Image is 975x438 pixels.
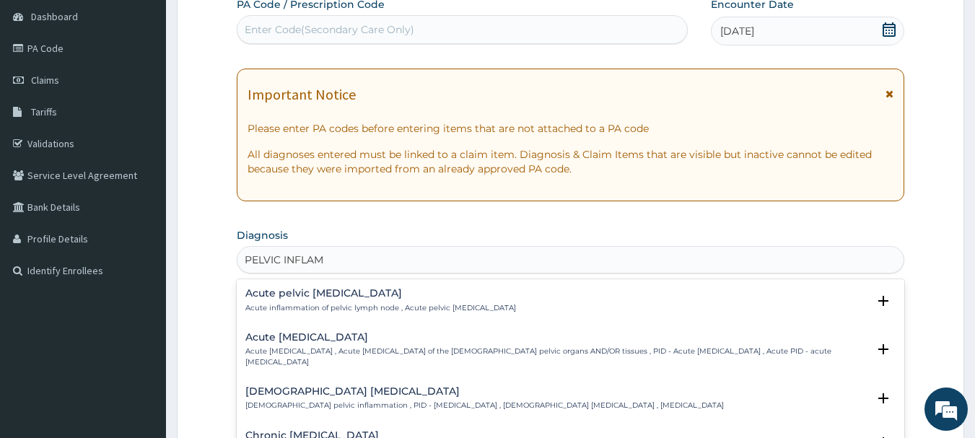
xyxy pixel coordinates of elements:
[875,341,892,358] i: open select status
[31,105,57,118] span: Tariffs
[237,228,288,242] label: Diagnosis
[237,7,271,42] div: Minimize live chat window
[245,22,414,37] div: Enter Code(Secondary Care Only)
[27,72,58,108] img: d_794563401_company_1708531726252_794563401
[31,10,78,23] span: Dashboard
[31,74,59,87] span: Claims
[7,288,275,338] textarea: Type your message and hit 'Enter'
[75,81,242,100] div: Chat with us now
[720,24,754,38] span: [DATE]
[245,288,516,299] h4: Acute pelvic [MEDICAL_DATA]
[84,128,199,274] span: We're online!
[875,390,892,407] i: open select status
[248,121,894,136] p: Please enter PA codes before entering items that are not attached to a PA code
[245,400,724,411] p: [DEMOGRAPHIC_DATA] pelvic inflammation , PID - [MEDICAL_DATA] , [DEMOGRAPHIC_DATA] [MEDICAL_DATA]...
[245,332,868,343] h4: Acute [MEDICAL_DATA]
[245,303,516,313] p: Acute inflammation of pelvic lymph node , Acute pelvic [MEDICAL_DATA]
[245,346,868,367] p: Acute [MEDICAL_DATA] , Acute [MEDICAL_DATA] of the [DEMOGRAPHIC_DATA] pelvic organs AND/OR tissue...
[875,292,892,310] i: open select status
[248,147,894,176] p: All diagnoses entered must be linked to a claim item. Diagnosis & Claim Items that are visible bu...
[245,386,724,397] h4: [DEMOGRAPHIC_DATA] [MEDICAL_DATA]
[248,87,356,102] h1: Important Notice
